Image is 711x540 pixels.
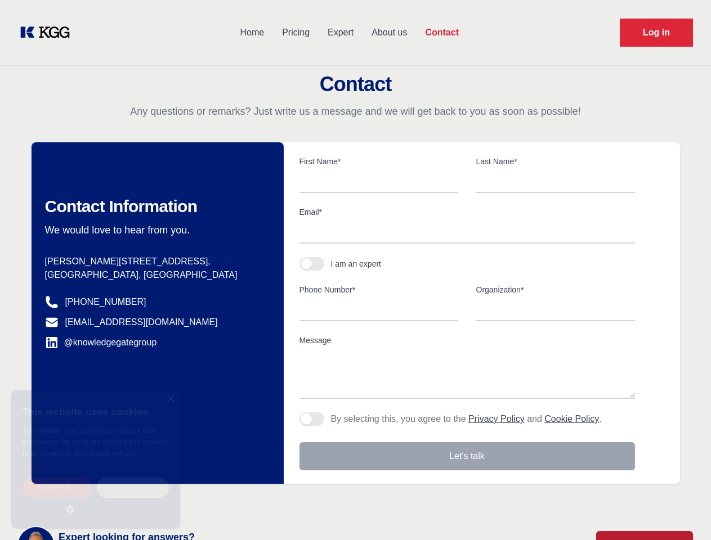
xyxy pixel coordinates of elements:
[23,451,160,469] a: Cookie Policy
[14,73,697,96] h2: Contact
[416,18,468,47] a: Contact
[65,316,218,329] a: [EMAIL_ADDRESS][DOMAIN_NAME]
[620,19,693,47] a: Request Demo
[45,196,266,217] h2: Contact Information
[231,18,273,47] a: Home
[45,255,266,268] p: [PERSON_NAME][STREET_ADDRESS],
[331,412,602,426] p: By selecting this, you agree to the and .
[299,206,635,218] label: Email*
[45,336,157,349] a: @knowledgegategroup
[166,395,175,404] div: Close
[468,414,525,424] a: Privacy Policy
[299,442,635,470] button: Let's talk
[23,398,169,425] div: This website uses cookies
[363,18,416,47] a: About us
[97,478,169,497] div: Decline all
[23,427,167,458] span: This website uses cookies to improve user experience. By using our website you consent to all coo...
[14,105,697,118] p: Any questions or remarks? Just write us a message and we will get back to you as soon as possible!
[655,486,711,540] iframe: Chat Widget
[476,284,635,295] label: Organization*
[299,156,458,167] label: First Name*
[23,478,91,497] div: Accept all
[45,268,266,282] p: [GEOGRAPHIC_DATA], [GEOGRAPHIC_DATA]
[331,258,382,269] div: I am an expert
[45,223,266,237] p: We would love to hear from you.
[544,414,599,424] a: Cookie Policy
[273,18,319,47] a: Pricing
[65,295,146,309] a: [PHONE_NUMBER]
[18,24,79,42] a: KOL Knowledge Platform: Talk to Key External Experts (KEE)
[299,284,458,295] label: Phone Number*
[299,335,635,346] label: Message
[319,18,363,47] a: Expert
[476,156,635,167] label: Last Name*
